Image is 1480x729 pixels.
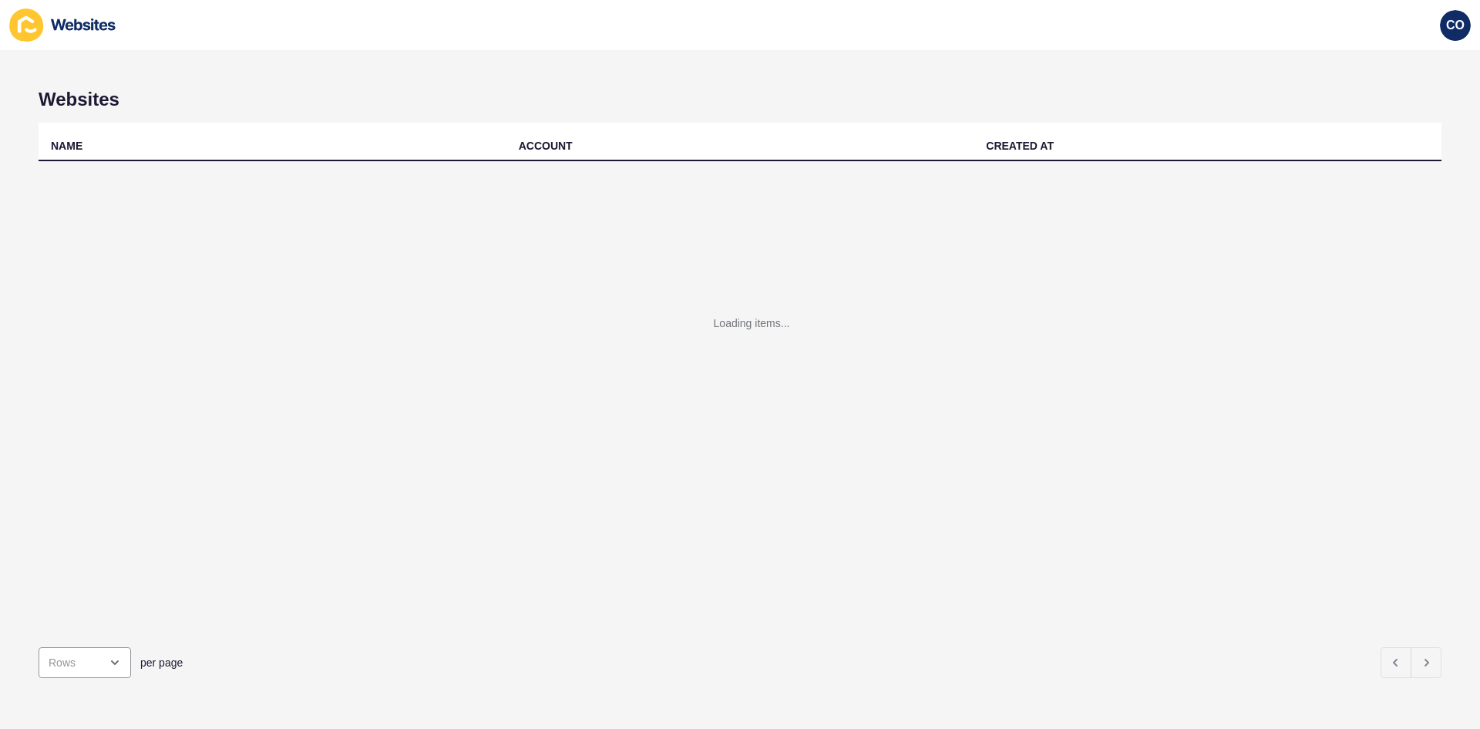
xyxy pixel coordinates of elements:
[1446,18,1465,33] span: CO
[986,138,1054,154] div: CREATED AT
[51,138,82,154] div: NAME
[714,316,790,331] div: Loading items...
[519,138,573,154] div: ACCOUNT
[39,647,131,678] div: open menu
[140,655,183,670] span: per page
[39,89,1441,110] h1: Websites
